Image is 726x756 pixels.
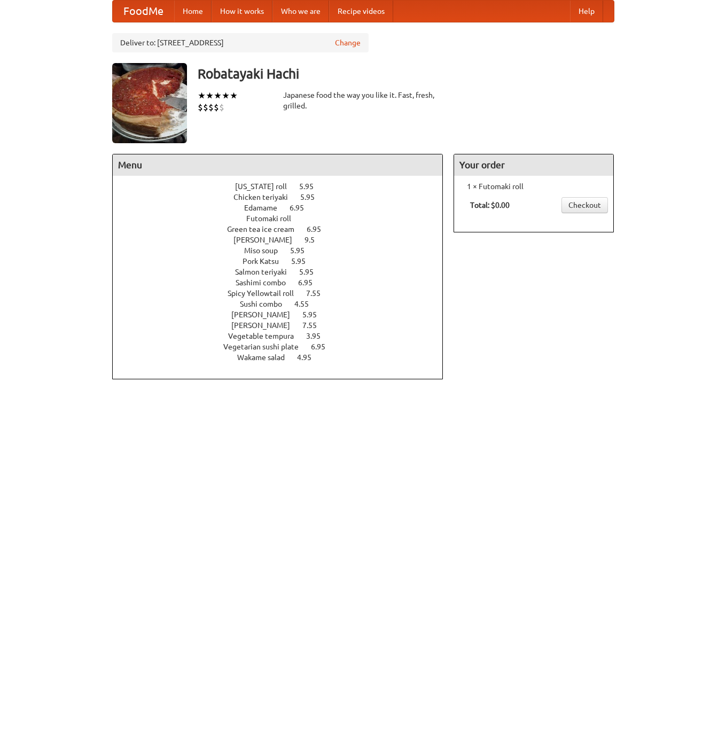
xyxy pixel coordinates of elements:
[198,63,614,84] h3: Robatayaki Hachi
[235,268,333,276] a: Salmon teriyaki 5.95
[113,154,443,176] h4: Menu
[113,1,174,22] a: FoodMe
[233,236,303,244] span: [PERSON_NAME]
[235,182,333,191] a: [US_STATE] roll 5.95
[235,268,298,276] span: Salmon teriyaki
[237,353,331,362] a: Wakame salad 4.95
[198,102,203,113] li: $
[244,204,288,212] span: Edamame
[240,300,329,308] a: Sushi combo 4.55
[236,278,332,287] a: Sashimi combo 6.95
[231,321,337,330] a: [PERSON_NAME] 7.55
[299,182,324,191] span: 5.95
[244,204,324,212] a: Edamame 6.95
[219,102,224,113] li: $
[329,1,393,22] a: Recipe videos
[302,321,327,330] span: 7.55
[290,246,315,255] span: 5.95
[246,214,322,223] a: Futomaki roll
[290,204,315,212] span: 6.95
[227,225,341,233] a: Green tea ice cream 6.95
[222,90,230,102] li: ★
[112,63,187,143] img: angular.jpg
[223,342,309,351] span: Vegetarian sushi plate
[231,310,301,319] span: [PERSON_NAME]
[300,193,325,201] span: 5.95
[112,33,369,52] div: Deliver to: [STREET_ADDRESS]
[236,278,296,287] span: Sashimi combo
[228,289,340,298] a: Spicy Yellowtail roll 7.55
[223,342,345,351] a: Vegetarian sushi plate 6.95
[228,332,340,340] a: Vegetable tempura 3.95
[244,246,288,255] span: Miso soup
[294,300,319,308] span: 4.55
[244,246,324,255] a: Miso soup 5.95
[240,300,293,308] span: Sushi combo
[206,90,214,102] li: ★
[299,268,324,276] span: 5.95
[198,90,206,102] li: ★
[305,236,325,244] span: 9.5
[291,257,316,266] span: 5.95
[212,1,272,22] a: How it works
[311,342,336,351] span: 6.95
[459,181,608,192] li: 1 × Futomaki roll
[227,225,305,233] span: Green tea ice cream
[233,193,334,201] a: Chicken teriyaki 5.95
[306,289,331,298] span: 7.55
[298,278,323,287] span: 6.95
[233,236,334,244] a: [PERSON_NAME] 9.5
[208,102,214,113] li: $
[302,310,327,319] span: 5.95
[307,225,332,233] span: 6.95
[231,310,337,319] a: [PERSON_NAME] 5.95
[214,102,219,113] li: $
[561,197,608,213] a: Checkout
[235,182,298,191] span: [US_STATE] roll
[246,214,302,223] span: Futomaki roll
[272,1,329,22] a: Who we are
[231,321,301,330] span: [PERSON_NAME]
[454,154,613,176] h4: Your order
[174,1,212,22] a: Home
[203,102,208,113] li: $
[233,193,299,201] span: Chicken teriyaki
[243,257,325,266] a: Pork Katsu 5.95
[306,332,331,340] span: 3.95
[228,332,305,340] span: Vegetable tempura
[214,90,222,102] li: ★
[297,353,322,362] span: 4.95
[283,90,443,111] div: Japanese food the way you like it. Fast, fresh, grilled.
[570,1,603,22] a: Help
[470,201,510,209] b: Total: $0.00
[335,37,361,48] a: Change
[230,90,238,102] li: ★
[228,289,305,298] span: Spicy Yellowtail roll
[243,257,290,266] span: Pork Katsu
[237,353,295,362] span: Wakame salad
